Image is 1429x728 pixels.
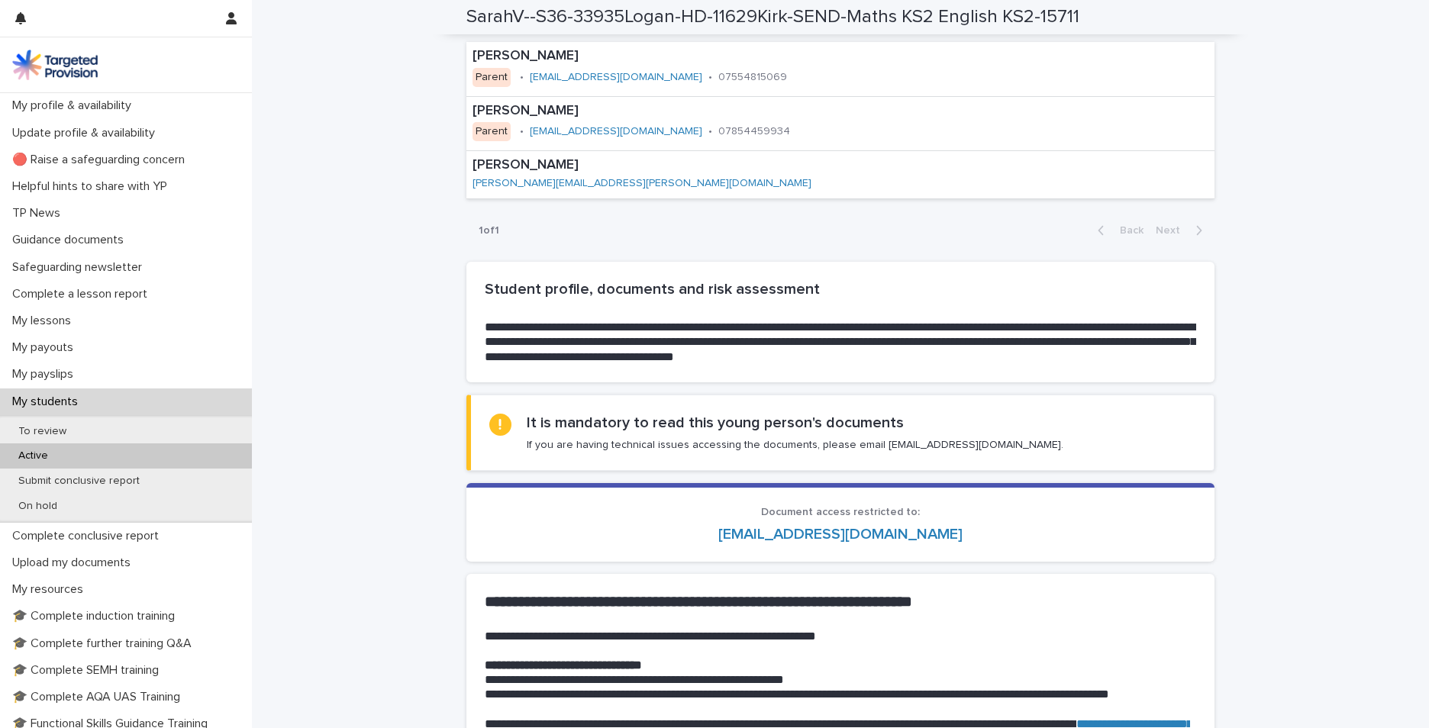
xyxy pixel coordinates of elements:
[1150,224,1214,237] button: Next
[466,212,511,250] p: 1 of 1
[6,556,143,570] p: Upload my documents
[6,260,154,275] p: Safeguarding newsletter
[473,178,811,188] a: [PERSON_NAME][EMAIL_ADDRESS][PERSON_NAME][DOMAIN_NAME]
[6,314,83,328] p: My lessons
[6,636,204,651] p: 🎓 Complete further training Q&A
[6,529,171,543] p: Complete conclusive report
[6,126,167,140] p: Update profile & availability
[6,340,85,355] p: My payouts
[708,71,712,84] p: •
[527,438,1063,452] p: If you are having technical issues accessing the documents, please email [EMAIL_ADDRESS][DOMAIN_N...
[473,157,918,174] p: [PERSON_NAME]
[6,582,95,597] p: My resources
[6,367,85,382] p: My payslips
[708,125,712,138] p: •
[473,48,893,65] p: [PERSON_NAME]
[718,72,787,82] a: 07554815069
[1085,224,1150,237] button: Back
[6,475,152,488] p: Submit conclusive report
[6,233,136,247] p: Guidance documents
[1156,225,1189,236] span: Next
[520,125,524,138] p: •
[520,71,524,84] p: •
[6,690,192,704] p: 🎓 Complete AQA UAS Training
[6,98,144,113] p: My profile & availability
[12,50,98,80] img: M5nRWzHhSzIhMunXDL62
[1111,225,1144,236] span: Back
[761,507,920,517] span: Document access restricted to:
[6,153,197,167] p: 🔴 Raise a safeguarding concern
[527,414,904,432] h2: It is mandatory to read this young person's documents
[473,103,896,120] p: [PERSON_NAME]
[473,122,511,141] div: Parent
[6,395,90,409] p: My students
[718,126,790,137] a: 07854459934
[530,126,702,137] a: [EMAIL_ADDRESS][DOMAIN_NAME]
[466,6,1079,28] h2: SarahV--S36-33935Logan-HD-11629Kirk-SEND-Maths KS2 English KS2-15711
[485,280,1196,298] h2: Student profile, documents and risk assessment
[466,151,1214,199] a: [PERSON_NAME][PERSON_NAME][EMAIL_ADDRESS][PERSON_NAME][DOMAIN_NAME]
[6,609,187,623] p: 🎓 Complete induction training
[6,500,69,513] p: On hold
[6,425,79,438] p: To review
[6,663,171,678] p: 🎓 Complete SEMH training
[718,527,963,542] a: [EMAIL_ADDRESS][DOMAIN_NAME]
[530,72,702,82] a: [EMAIL_ADDRESS][DOMAIN_NAME]
[6,449,60,462] p: Active
[473,68,511,87] div: Parent
[466,97,1214,151] a: [PERSON_NAME]Parent•[EMAIL_ADDRESS][DOMAIN_NAME]•07854459934
[6,206,73,221] p: TP News
[466,42,1214,96] a: [PERSON_NAME]Parent•[EMAIL_ADDRESS][DOMAIN_NAME]•07554815069
[6,179,179,194] p: Helpful hints to share with YP
[6,287,160,301] p: Complete a lesson report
